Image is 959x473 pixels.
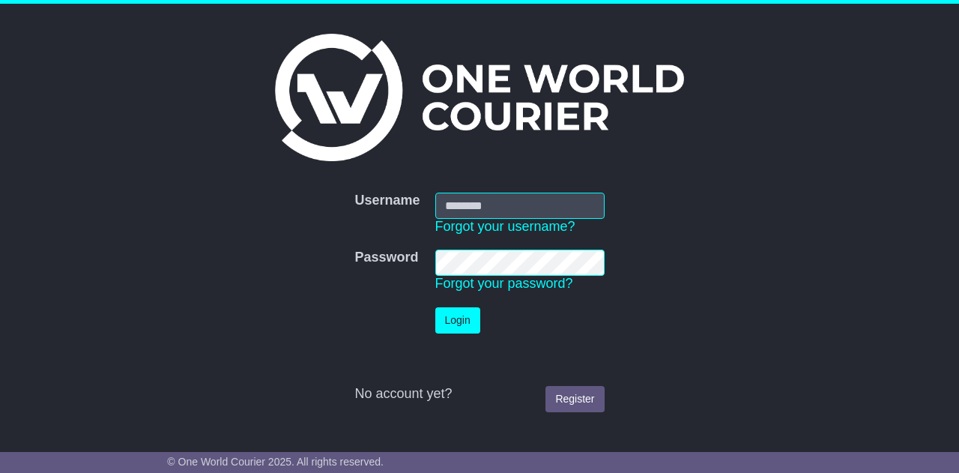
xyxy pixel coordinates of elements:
[545,386,604,412] a: Register
[354,193,420,209] label: Username
[435,276,573,291] a: Forgot your password?
[435,219,575,234] a: Forgot your username?
[354,250,418,266] label: Password
[354,386,604,403] div: No account yet?
[275,34,684,161] img: One World
[167,456,384,468] span: © One World Courier 2025. All rights reserved.
[435,307,480,334] button: Login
